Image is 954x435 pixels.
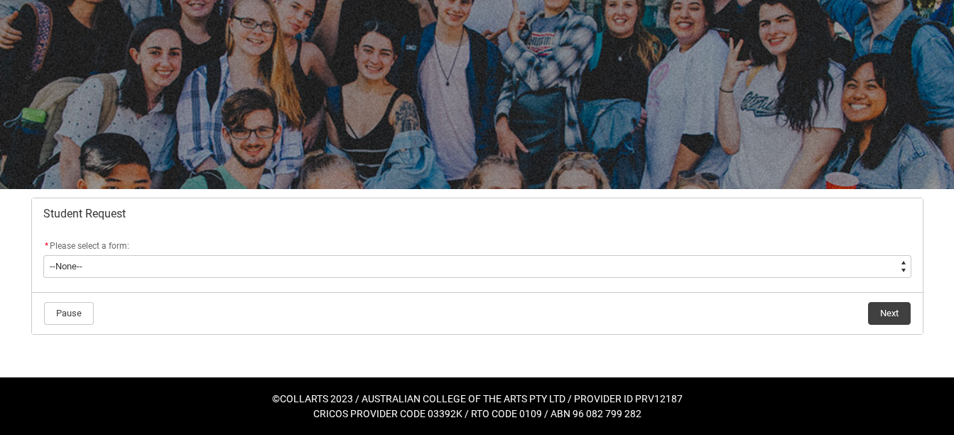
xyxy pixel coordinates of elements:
[43,207,126,221] span: Student Request
[45,241,48,251] abbr: required
[868,302,911,325] button: Next
[44,302,94,325] button: Pause
[31,198,923,335] article: Redu_Student_Request flow
[50,241,129,251] span: Please select a form:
